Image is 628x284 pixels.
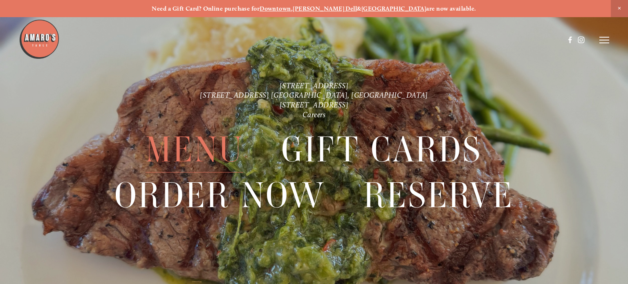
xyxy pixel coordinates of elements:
a: [STREET_ADDRESS] [280,101,349,110]
a: Careers [303,110,326,119]
strong: are now available. [426,5,476,12]
a: Order Now [114,172,326,218]
a: [STREET_ADDRESS] [280,81,349,90]
img: Amaro's Table [19,19,60,60]
span: Gift Cards [281,127,482,172]
a: [PERSON_NAME] Dell [293,5,357,12]
span: Menu [146,127,243,172]
a: [GEOGRAPHIC_DATA] [361,5,426,12]
a: [STREET_ADDRESS] [GEOGRAPHIC_DATA], [GEOGRAPHIC_DATA] [200,91,428,100]
strong: & [357,5,361,12]
strong: Need a Gift Card? Online purchase for [152,5,260,12]
a: Downtown [260,5,291,12]
a: Gift Cards [281,127,482,172]
strong: , [291,5,293,12]
a: Reserve [363,172,514,218]
a: Menu [146,127,243,172]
